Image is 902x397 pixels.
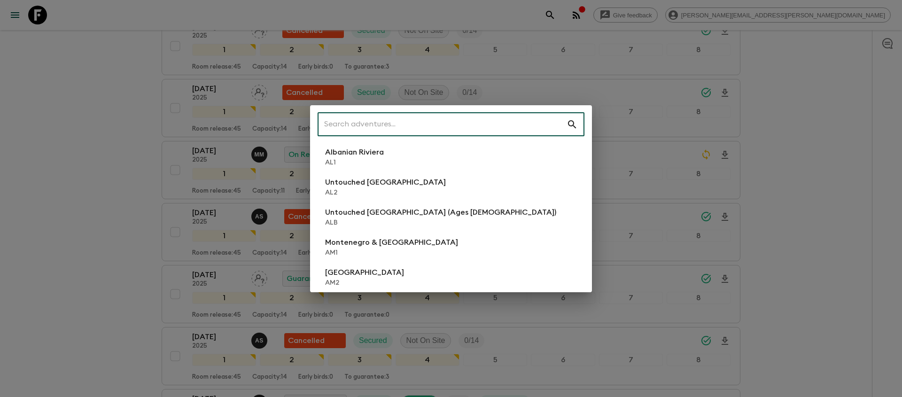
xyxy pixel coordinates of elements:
[325,218,556,227] p: ALB
[325,188,446,197] p: AL2
[325,158,384,167] p: AL1
[325,278,404,288] p: AM2
[325,237,458,248] p: Montenegro & [GEOGRAPHIC_DATA]
[325,207,556,218] p: Untouched [GEOGRAPHIC_DATA] (Ages [DEMOGRAPHIC_DATA])
[325,267,404,278] p: [GEOGRAPHIC_DATA]
[325,177,446,188] p: Untouched [GEOGRAPHIC_DATA]
[318,111,567,138] input: Search adventures...
[325,248,458,257] p: AM1
[325,147,384,158] p: Albanian Riviera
